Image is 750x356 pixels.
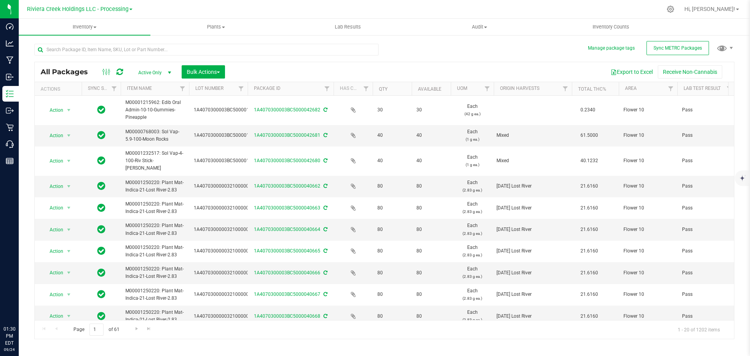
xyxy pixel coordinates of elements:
[414,19,545,35] a: Audit
[254,158,320,163] a: 1A4070300003BC5000042680
[125,200,184,215] span: M00001250220: Plant Mat-Indica-21-Lost River-2.83
[455,265,489,280] span: Each
[43,105,64,116] span: Action
[64,267,74,278] span: select
[684,86,721,91] a: Lab Test Result
[43,311,64,322] span: Action
[658,65,722,79] button: Receive Non-Cannabis
[27,6,129,13] span: Riviera Creek Holdings LLC - Processing
[131,324,142,334] a: Go to the next page
[254,292,320,297] a: 1A4070300003BC5000040667
[416,226,446,233] span: 80
[235,82,248,95] a: Filter
[455,186,489,194] p: (2.83 g ea.)
[416,204,446,212] span: 80
[377,106,407,114] span: 30
[455,208,489,215] p: (2.83 g ea.)
[194,182,260,190] span: 1A4070300000321000001252
[455,128,489,143] span: Each
[588,45,635,52] button: Manage package tags
[379,86,387,92] a: Qty
[418,86,441,92] a: Available
[682,247,731,255] span: Pass
[414,23,545,30] span: Audit
[455,295,489,302] p: (2.83 g ea.)
[416,269,446,277] span: 80
[322,270,327,275] span: Sync from Compliance System
[455,110,489,118] p: (42 g ea.)
[377,269,407,277] span: 80
[723,82,736,95] a: Filter
[194,313,260,320] span: 1A4070300000321000001252
[577,289,602,300] span: 21.6160
[496,132,570,139] div: Value 1: Mixed
[577,181,602,192] span: 21.6160
[97,202,105,213] span: In Sync
[455,273,489,280] p: (2.83 g ea.)
[64,311,74,322] span: select
[97,104,105,115] span: In Sync
[194,269,260,277] span: 1A4070300000321000001252
[125,99,184,122] span: M00001215962: Edib Oral Admin-10-10-Gummies-Pineapple
[377,157,407,165] span: 40
[623,182,673,190] span: Flower 10
[416,182,446,190] span: 80
[4,347,15,352] p: 09/24
[88,86,118,91] a: Sync Status
[194,247,260,255] span: 1A4070300000321000001252
[377,204,407,212] span: 80
[377,313,407,320] span: 80
[455,179,489,194] span: Each
[577,224,602,235] span: 21.6160
[97,311,105,322] span: In Sync
[64,202,74,213] span: select
[577,202,602,214] span: 21.6160
[127,86,152,91] a: Item Name
[34,44,379,55] input: Search Package ID, Item Name, SKU, Lot or Part Number...
[496,157,570,165] div: Value 1: Mixed
[377,182,407,190] span: 80
[578,86,606,92] a: Total THC%
[41,68,96,76] span: All Packages
[64,130,74,141] span: select
[43,130,64,141] span: Action
[496,247,570,255] div: Value 1: 2025-08-04 Lost River
[195,86,223,91] a: Lot Number
[322,205,327,211] span: Sync from Compliance System
[577,155,602,166] span: 40.1232
[150,19,282,35] a: Plants
[322,248,327,254] span: Sync from Compliance System
[97,224,105,235] span: In Sync
[6,107,14,114] inline-svg: Outbound
[254,205,320,211] a: 1A4070300003BC5000040663
[416,106,446,114] span: 30
[254,86,280,91] a: Package ID
[496,182,570,190] div: Value 1: 2025-08-04 Lost River
[377,247,407,255] span: 80
[282,19,414,35] a: Lab Results
[41,86,79,92] div: Actions
[97,267,105,278] span: In Sync
[322,107,327,113] span: Sync from Compliance System
[577,267,602,279] span: 21.6160
[623,132,673,139] span: Flower 10
[496,269,570,277] div: Value 1: 2025-08-04 Lost River
[605,65,658,79] button: Export to Excel
[455,161,489,168] p: (1 g ea.)
[125,309,184,324] span: M00001250220: Plant Mat-Indica-21-Lost River-2.83
[182,65,225,79] button: Bulk Actions
[496,291,570,298] div: Value 1: 2025-08-04 Lost River
[577,130,602,141] span: 61.5000
[64,224,74,235] span: select
[6,157,14,165] inline-svg: Reports
[6,56,14,64] inline-svg: Manufacturing
[455,287,489,302] span: Each
[64,105,74,116] span: select
[6,123,14,131] inline-svg: Retail
[455,230,489,237] p: (2.83 g ea.)
[457,86,467,91] a: UOM
[559,82,572,95] a: Filter
[455,244,489,259] span: Each
[6,90,14,98] inline-svg: Inventory
[254,248,320,254] a: 1A4070300003BC5000040665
